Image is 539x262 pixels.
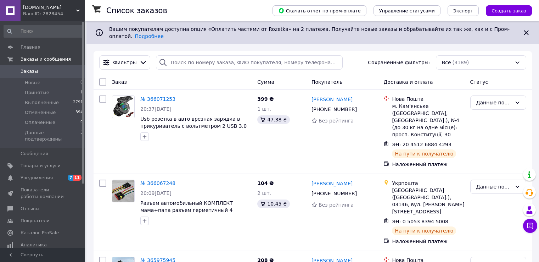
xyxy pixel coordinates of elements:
[21,68,38,75] span: Заказы
[257,200,290,208] div: 10.45 ₴
[109,26,510,39] span: Вашим покупателям доступна опция «Оплатить частями от Rozetka» на 2 платежа. Получайте новые зака...
[80,119,83,126] span: 0
[73,99,83,106] span: 2791
[68,175,73,181] span: 7
[140,190,172,196] span: 20:09[DATE]
[21,56,71,62] span: Заказы и сообщения
[4,25,84,38] input: Поиск
[392,103,464,138] div: м. Кам'янське ([GEOGRAPHIC_DATA], [GEOGRAPHIC_DATA].), №4 (до 30 кг на одне місце): просп. Консти...
[273,5,366,16] button: Скачать отчет по пром-оплате
[392,226,456,235] div: На пути к получателю
[257,190,271,196] span: 2 шт.
[140,180,175,186] a: № 366067248
[392,142,451,147] span: ЭН: 20 4512 6884 4293
[392,187,464,215] div: [GEOGRAPHIC_DATA] ([GEOGRAPHIC_DATA].), 03146, вул. [PERSON_NAME][STREET_ADDRESS]
[470,79,488,85] span: Статус
[319,202,354,208] span: Без рейтинга
[25,89,49,96] span: Принятые
[21,187,66,200] span: Показатели работы компании
[21,242,47,248] span: Аналитика
[25,80,40,86] span: Новые
[21,218,50,224] span: Покупатели
[442,59,451,66] span: Все
[476,183,512,191] div: Данные подтверждены
[392,238,464,245] div: Наложенный платеж
[257,106,271,112] span: 1 шт.
[135,33,164,39] a: Подробнее
[25,130,80,142] span: Данные подтверждены
[453,60,469,65] span: (3189)
[140,116,247,136] a: Usb розетка в авто врезная зарядка в прикуриватель с вольтметром 2 USB 3.0 юсб зарядка в машину
[492,8,526,13] span: Создать заказ
[392,161,464,168] div: Наложенный платеж
[319,118,354,124] span: Без рейтинга
[80,80,83,86] span: 0
[23,11,85,17] div: Ваш ID: 2828454
[479,7,532,13] a: Создать заказ
[257,115,290,124] div: 47.38 ₴
[21,230,59,236] span: Каталог ProSale
[112,180,134,202] img: Фото товару
[368,59,430,66] span: Сохраненные фильтры:
[392,219,448,224] span: ЭН: 0 5053 8394 5008
[156,55,343,70] input: Поиск по номеру заказа, ФИО покупателя, номеру телефона, Email, номеру накладной
[257,96,274,102] span: 399 ₴
[379,8,435,13] span: Управление статусами
[106,6,167,15] h1: Список заказов
[80,89,83,96] span: 1
[311,79,343,85] span: Покупатель
[21,175,53,181] span: Уведомления
[476,99,512,107] div: Данные подтверждены
[374,5,440,16] button: Управление статусами
[523,219,537,233] button: Чат с покупателем
[23,4,76,11] span: Autobuttons.prom.ua
[311,180,353,187] a: [PERSON_NAME]
[112,180,135,202] a: Фото товару
[25,99,59,106] span: Выполненные
[112,95,135,118] a: Фото товару
[311,96,353,103] a: [PERSON_NAME]
[25,109,56,116] span: Отмененные
[73,175,82,181] span: 11
[113,59,136,66] span: Фильтры
[75,109,83,116] span: 394
[278,7,361,14] span: Скачать отчет по пром-оплате
[453,8,473,13] span: Экспорт
[140,96,175,102] a: № 366071253
[392,180,464,187] div: Укрпошта
[112,96,134,118] img: Фото товару
[448,5,479,16] button: Экспорт
[392,95,464,103] div: Нова Пошта
[257,180,274,186] span: 104 ₴
[25,119,55,126] span: Оплаченные
[392,149,456,158] div: На пути к получателю
[80,130,83,142] span: 3
[21,163,61,169] span: Товары и услуги
[486,5,532,16] button: Создать заказ
[112,79,127,85] span: Заказ
[140,200,233,227] a: Разъем автомобильный КОМПЛЕКТ мама+папа разъем герметичный 4 контакт герметичные разъемы четырехк...
[21,44,40,50] span: Главная
[140,106,172,112] span: 20:37[DATE]
[21,206,39,212] span: Отзывы
[311,107,357,112] span: [PHONE_NUMBER]
[257,79,274,85] span: Сумма
[21,151,48,157] span: Сообщения
[311,191,357,196] span: [PHONE_NUMBER]
[383,79,433,85] span: Доставка и оплата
